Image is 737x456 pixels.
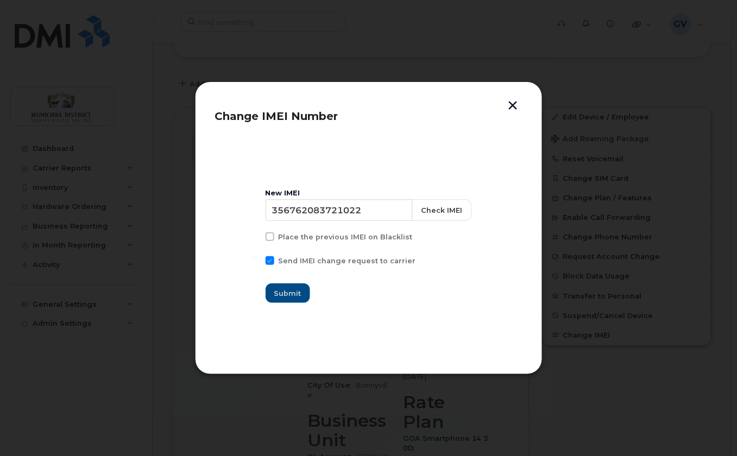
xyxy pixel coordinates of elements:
span: Submit [274,288,301,299]
span: Send IMEI change request to carrier [279,257,416,265]
input: Send IMEI change request to carrier [253,256,258,262]
input: Place the previous IMEI on Blacklist [253,232,258,238]
span: Change IMEI Number [215,110,338,123]
div: New IMEI [266,189,472,198]
button: Check IMEI [412,199,472,221]
button: Submit [266,283,310,303]
span: Place the previous IMEI on Blacklist [279,233,413,241]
